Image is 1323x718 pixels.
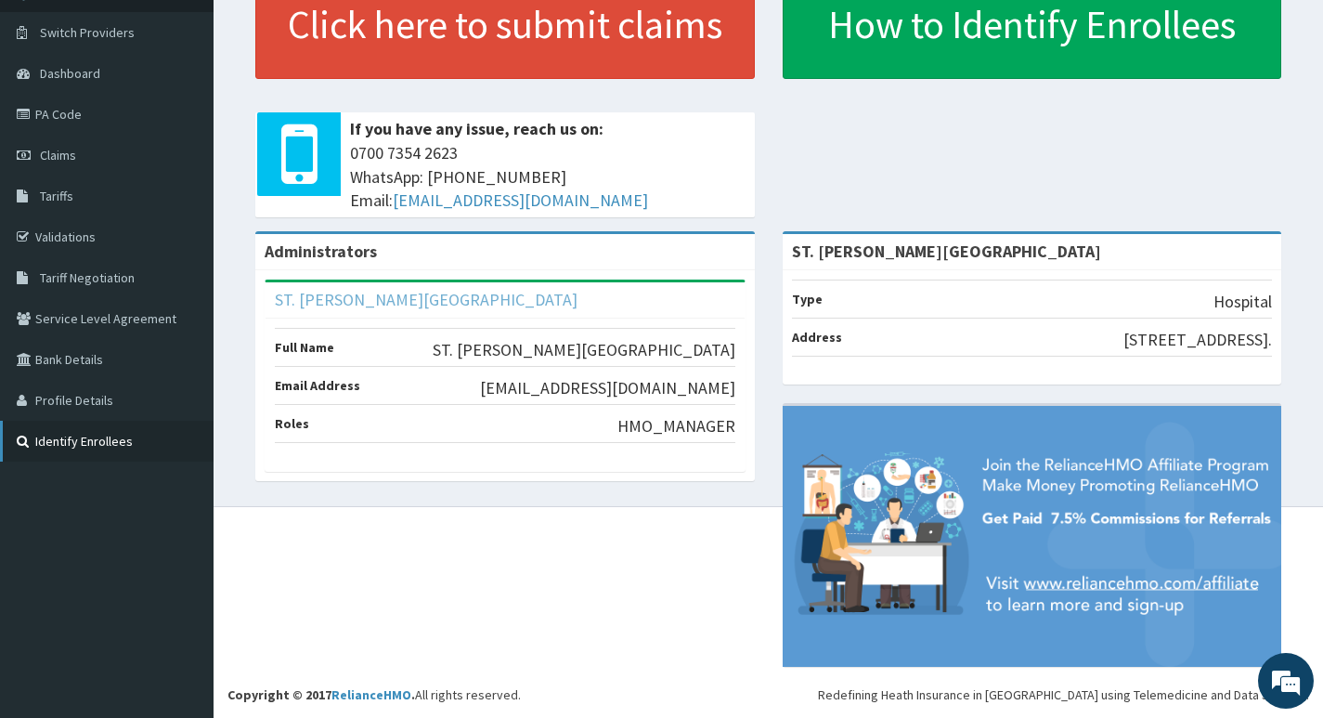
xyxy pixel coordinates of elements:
[9,507,354,572] textarea: Type your message and hit 'Enter'
[818,685,1309,704] div: Redefining Heath Insurance in [GEOGRAPHIC_DATA] using Telemedicine and Data Science!
[40,188,73,204] span: Tariffs
[275,289,577,310] a: ST. [PERSON_NAME][GEOGRAPHIC_DATA]
[97,104,312,128] div: Chat with us now
[617,414,735,438] p: HMO_MANAGER
[40,65,100,82] span: Dashboard
[40,269,135,286] span: Tariff Negotiation
[275,415,309,432] b: Roles
[265,241,377,262] b: Administrators
[433,338,735,362] p: ST. [PERSON_NAME][GEOGRAPHIC_DATA]
[34,93,75,139] img: d_794563401_company_1708531726252_794563401
[393,189,648,211] a: [EMAIL_ADDRESS][DOMAIN_NAME]
[1123,328,1272,352] p: [STREET_ADDRESS].
[275,377,360,394] b: Email Address
[40,147,76,163] span: Claims
[331,686,411,703] a: RelianceHMO
[792,329,842,346] b: Address
[275,339,334,356] b: Full Name
[108,234,256,422] span: We're online!
[1213,290,1272,314] p: Hospital
[214,506,1323,718] footer: All rights reserved.
[480,376,735,400] p: [EMAIL_ADDRESS][DOMAIN_NAME]
[792,291,823,307] b: Type
[305,9,349,54] div: Minimize live chat window
[350,141,746,213] span: 0700 7354 2623 WhatsApp: [PHONE_NUMBER] Email:
[350,118,603,139] b: If you have any issue, reach us on:
[792,241,1101,262] strong: ST. [PERSON_NAME][GEOGRAPHIC_DATA]
[783,406,1282,667] img: provider-team-banner.png
[227,686,415,703] strong: Copyright © 2017 .
[40,24,135,41] span: Switch Providers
